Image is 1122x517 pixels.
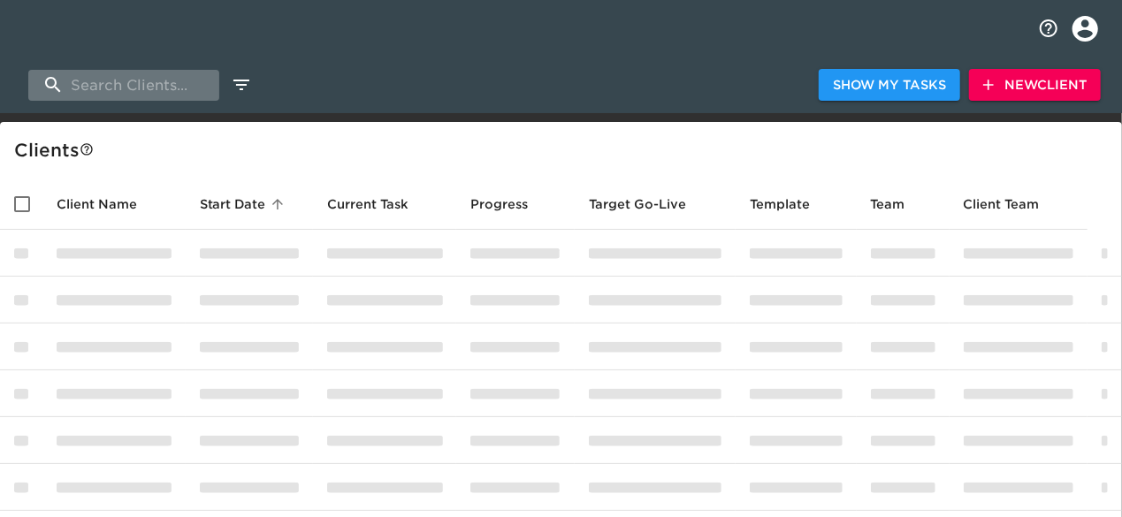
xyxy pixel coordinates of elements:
[589,194,709,215] span: Target Go-Live
[964,194,1063,215] span: Client Team
[28,70,219,101] input: search
[14,136,1115,164] div: Client s
[327,194,408,215] span: This is the next Task in this Hub that should be completed
[750,194,833,215] span: Template
[833,74,946,96] span: Show My Tasks
[1059,3,1111,55] button: profile
[327,194,431,215] span: Current Task
[226,70,256,100] button: edit
[969,69,1101,102] button: NewClient
[983,74,1087,96] span: New Client
[57,194,160,215] span: Client Name
[1027,7,1070,49] button: notifications
[200,194,289,215] span: Start Date
[589,194,686,215] span: Calculated based on the start date and the duration of all Tasks contained in this Hub.
[80,142,94,156] svg: This is a list of all of your clients and clients shared with you
[470,194,551,215] span: Progress
[819,69,960,102] button: Show My Tasks
[871,194,928,215] span: Team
